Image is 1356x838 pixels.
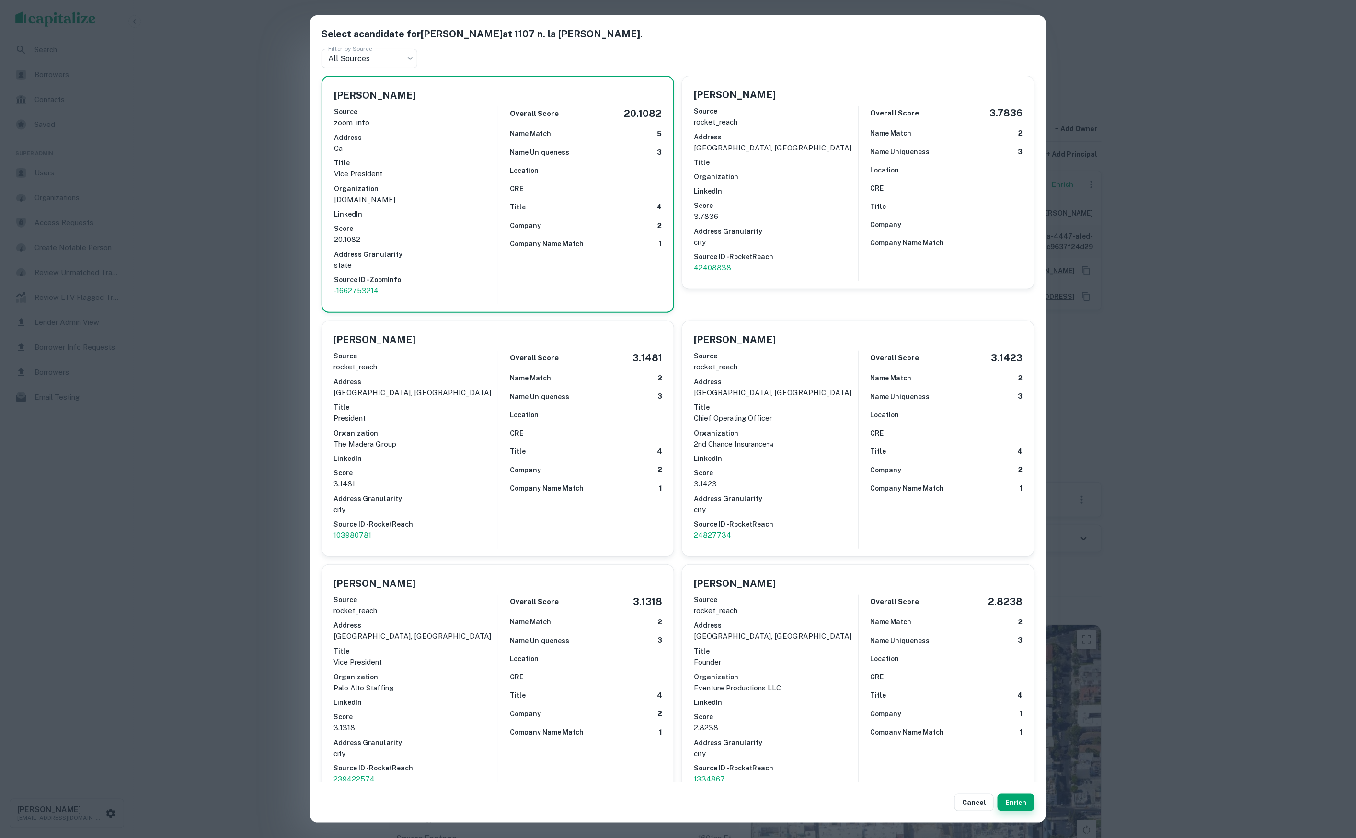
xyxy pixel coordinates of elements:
h6: CRE [870,672,884,682]
p: Eventure Productions LLC [694,682,858,694]
a: 24827734 [694,529,858,541]
h6: Name Match [870,373,911,383]
p: Vice President [334,168,498,180]
h6: CRE [510,672,523,682]
h6: 1 [1019,708,1023,719]
h6: 3 [1018,635,1023,646]
h6: Address Granularity [694,737,858,748]
h6: Location [870,165,899,175]
h6: Address [333,377,498,387]
h6: Title [694,402,858,413]
h6: Location [870,410,899,420]
p: 2.8238 [694,722,858,734]
h6: 5 [657,128,662,139]
h6: 2 [657,220,662,231]
a: 103980781 [333,529,498,541]
h6: Company Name Match [510,239,584,249]
h6: 2 [1018,464,1023,475]
p: Founder [694,656,858,668]
h6: Title [510,202,526,212]
p: Vice President [333,656,498,668]
h6: Company [510,465,541,475]
h6: Location [870,654,899,664]
h6: Address [694,377,858,387]
h6: Name Match [510,617,551,627]
h6: Title [333,646,498,656]
h5: 2.8238 [988,595,1023,609]
p: rocket_reach [694,361,858,373]
h6: Company [510,709,541,719]
h6: 4 [657,690,662,701]
p: city [333,504,498,516]
p: President [333,413,498,424]
h6: Overall Score [870,597,919,608]
h6: Location [510,410,539,420]
h6: Address [694,620,858,631]
h6: Location [510,165,539,176]
h6: Name Match [510,128,551,139]
h6: Score [333,468,498,478]
p: rocket_reach [694,116,858,128]
h6: Score [694,200,858,211]
h6: Overall Score [510,353,559,364]
h6: Source [694,351,858,361]
h6: Overall Score [870,353,919,364]
h6: Source ID - RocketReach [333,519,498,529]
h6: Title [870,446,886,457]
h6: 1 [1019,483,1023,494]
h6: Organization [333,672,498,682]
h6: Overall Score [510,597,559,608]
h6: Title [510,446,526,457]
h6: Title [870,201,886,212]
h6: Company Name Match [510,727,584,737]
h6: Name Uniqueness [870,147,930,157]
button: Cancel [954,794,994,811]
h6: 3 [1018,391,1023,402]
h6: LinkedIn [333,453,498,464]
div: All Sources [322,49,417,68]
p: Chief Operating Officer [694,413,858,424]
h5: [PERSON_NAME] [694,333,776,347]
h5: [PERSON_NAME] [333,576,415,591]
p: [DOMAIN_NAME] [334,194,498,206]
h6: Title [510,690,526,700]
h6: Source ID - RocketReach [694,763,858,773]
h6: Address Granularity [334,249,498,260]
h6: 2 [1018,617,1023,628]
h6: Title [334,158,498,168]
h5: 3.7836 [989,106,1023,120]
h6: Source ID - RocketReach [694,252,858,262]
h6: 2 [658,464,662,475]
p: [GEOGRAPHIC_DATA], [GEOGRAPHIC_DATA] [694,142,858,154]
a: 1334867 [694,773,858,785]
h6: 2 [658,373,662,384]
h6: Source ID - RocketReach [694,519,858,529]
h6: 2 [658,617,662,628]
h6: 4 [657,446,662,457]
p: 3.7836 [694,211,858,222]
h6: Source [694,106,858,116]
h6: 3 [657,391,662,402]
p: rocket_reach [694,605,858,617]
p: [GEOGRAPHIC_DATA], [GEOGRAPHIC_DATA] [694,387,858,399]
p: 3.1318 [333,722,498,734]
h6: Address Granularity [694,226,858,237]
h6: Score [694,712,858,722]
h6: 4 [1017,690,1023,701]
p: 239422574 [333,773,498,785]
h6: Source [694,595,858,605]
h6: 2 [658,708,662,719]
h6: 4 [656,202,662,213]
h6: Organization [333,428,498,438]
h6: Address Granularity [333,737,498,748]
h6: Address Granularity [333,494,498,504]
h6: Location [510,654,539,664]
h6: Source ID - RocketReach [333,763,498,773]
h6: Score [334,223,498,234]
p: [GEOGRAPHIC_DATA], [GEOGRAPHIC_DATA] [333,387,498,399]
h5: [PERSON_NAME] [694,88,776,102]
h5: 3.1318 [633,595,662,609]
